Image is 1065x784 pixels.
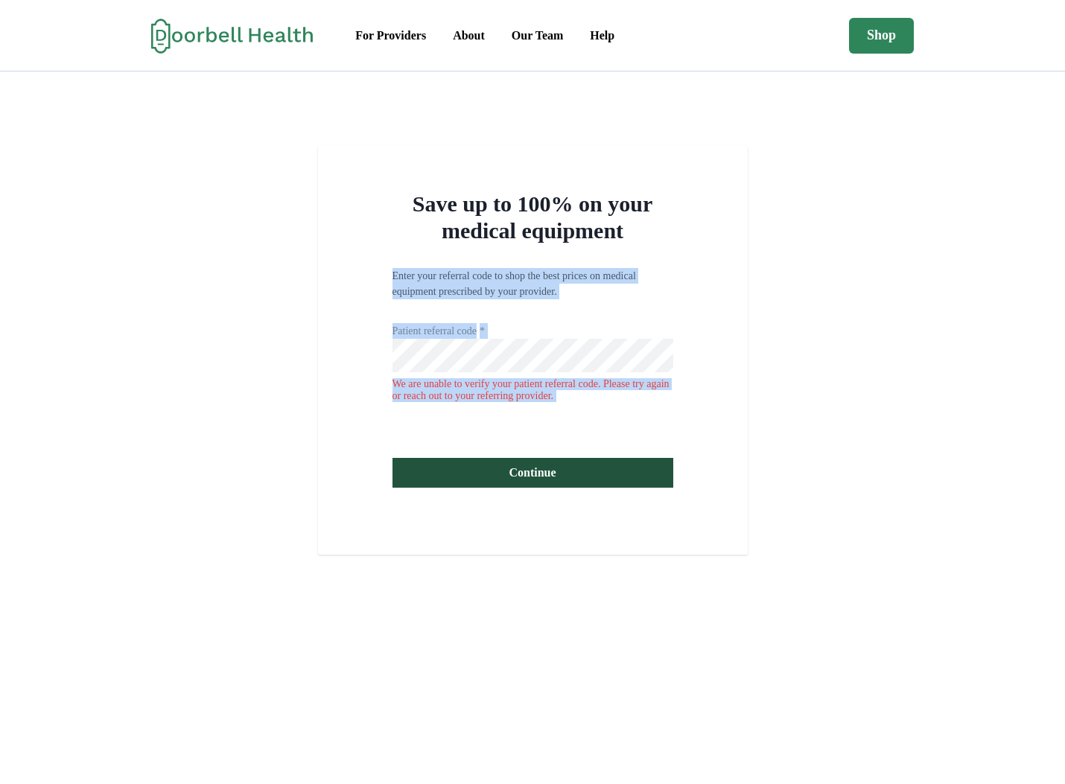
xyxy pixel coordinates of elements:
[392,323,486,339] label: Patient referral code
[355,27,426,45] div: For Providers
[343,21,438,51] a: For Providers
[512,27,564,45] div: Our Team
[392,191,673,244] h2: Save up to 100% on your medical equipment
[392,458,673,488] button: Continue
[392,378,673,402] div: We are unable to verify your patient referral code. Please try again or reach out to your referri...
[500,21,576,51] a: Our Team
[453,27,485,45] div: About
[392,268,673,299] p: Enter your referral code to shop the best prices on medical equipment prescribed by your provider.
[578,21,626,51] a: Help
[441,21,497,51] a: About
[590,27,614,45] div: Help
[849,18,914,54] a: Shop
